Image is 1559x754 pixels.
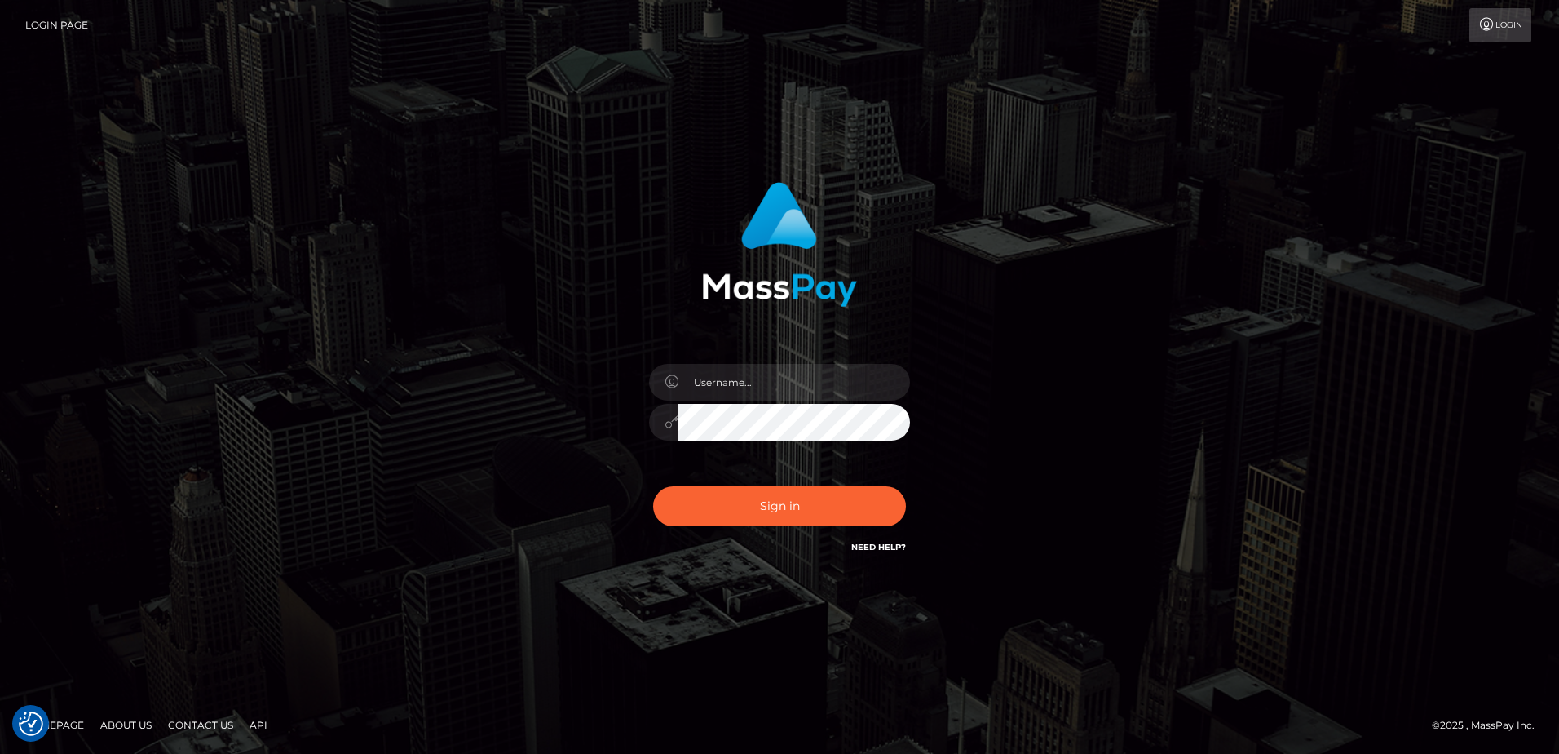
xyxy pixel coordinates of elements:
[19,712,43,736] img: Revisit consent button
[161,712,240,738] a: Contact Us
[1432,716,1547,734] div: © 2025 , MassPay Inc.
[653,486,906,526] button: Sign in
[19,712,43,736] button: Consent Preferences
[678,364,910,401] input: Username...
[25,8,88,42] a: Login Page
[851,542,906,552] a: Need Help?
[18,712,91,738] a: Homepage
[94,712,158,738] a: About Us
[243,712,274,738] a: API
[702,182,857,307] img: MassPay Login
[1469,8,1531,42] a: Login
